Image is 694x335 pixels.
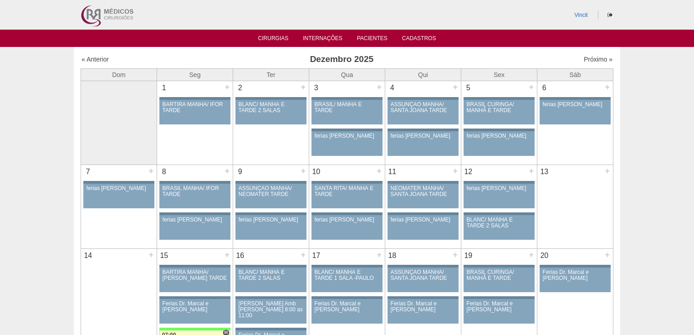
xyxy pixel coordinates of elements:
[388,212,459,215] div: Key: Aviso
[315,217,380,223] div: ferias [PERSON_NAME]
[464,131,535,156] a: ferias [PERSON_NAME]
[147,165,155,177] div: +
[315,269,380,281] div: BLANC/ MANHÃ E TARDE 1 SALA -PAULO
[163,217,228,223] div: ferias [PERSON_NAME]
[527,249,535,261] div: +
[239,186,304,197] div: ASSUNÇÃO MANHÃ/ NEOMATER TARDE
[299,249,307,261] div: +
[375,165,383,177] div: +
[451,165,459,177] div: +
[163,301,228,313] div: Ferias Dr. Marcal e [PERSON_NAME]
[311,296,383,299] div: Key: Aviso
[607,12,612,18] i: Sair
[385,165,399,179] div: 11
[311,181,383,184] div: Key: Aviso
[537,165,551,179] div: 13
[82,56,109,63] a: « Anterior
[311,97,383,100] div: Key: Aviso
[233,68,309,81] th: Ter
[543,269,608,281] div: Ferias Dr. Marcal e [PERSON_NAME]
[159,181,230,184] div: Key: Aviso
[223,249,231,261] div: +
[87,186,152,191] div: ferias [PERSON_NAME]
[235,296,306,299] div: Key: Aviso
[163,186,228,197] div: BRASIL MANHÃ/ IFOR TARDE
[603,165,611,177] div: +
[464,129,535,131] div: Key: Aviso
[239,217,304,223] div: ferias [PERSON_NAME]
[235,268,306,292] a: BLANC/ MANHÃ E TARDE 2 SALAS
[235,212,306,215] div: Key: Aviso
[303,35,342,44] a: Internações
[235,181,306,184] div: Key: Aviso
[540,268,611,292] a: Ferias Dr. Marcal e [PERSON_NAME]
[464,265,535,268] div: Key: Aviso
[209,53,475,66] h3: Dezembro 2025
[537,249,551,263] div: 20
[357,35,388,44] a: Pacientes
[391,301,456,313] div: Ferias Dr. Marcal e [PERSON_NAME]
[375,81,383,93] div: +
[467,102,532,113] div: BRASIL CURINGA/ MANHÃ E TARDE
[464,212,535,215] div: Key: Aviso
[233,249,247,263] div: 16
[159,268,230,292] a: BARTIRA MANHÃ/ [PERSON_NAME] TARDE
[451,249,459,261] div: +
[464,296,535,299] div: Key: Aviso
[159,215,230,240] a: ferias [PERSON_NAME]
[311,184,383,208] a: SANTA RITA/ MANHÃ E TARDE
[464,299,535,324] a: Ferias Dr. Marcal e [PERSON_NAME]
[157,249,171,263] div: 15
[311,129,383,131] div: Key: Aviso
[311,212,383,215] div: Key: Aviso
[311,268,383,292] a: BLANC/ MANHÃ E TARDE 1 SALA -PAULO
[461,165,475,179] div: 12
[385,68,461,81] th: Qui
[315,301,380,313] div: Ferias Dr. Marcal e [PERSON_NAME]
[147,249,155,261] div: +
[163,102,228,113] div: BARTIRA MANHÃ/ IFOR TARDE
[391,102,456,113] div: ASSUNÇÃO MANHÃ/ SANTA JOANA TARDE
[467,301,532,313] div: Ferias Dr. Marcal e [PERSON_NAME]
[239,269,304,281] div: BLANC/ MANHÃ E TARDE 2 SALAS
[464,215,535,240] a: BLANC/ MANHÃ E TARDE 2 SALAS
[540,97,611,100] div: Key: Aviso
[375,249,383,261] div: +
[388,215,459,240] a: ferias [PERSON_NAME]
[81,249,95,263] div: 14
[239,301,304,319] div: [PERSON_NAME] Amb [PERSON_NAME] 8:00 as 11:00
[159,184,230,208] a: BRASIL MANHÃ/ IFOR TARDE
[391,217,456,223] div: ferias [PERSON_NAME]
[233,165,247,179] div: 9
[159,296,230,299] div: Key: Aviso
[235,97,306,100] div: Key: Aviso
[159,100,230,124] a: BARTIRA MANHÃ/ IFOR TARDE
[223,165,231,177] div: +
[461,249,475,263] div: 19
[83,184,154,208] a: ferias [PERSON_NAME]
[311,100,383,124] a: BRASIL/ MANHÃ E TARDE
[233,81,247,95] div: 2
[537,81,551,95] div: 6
[388,184,459,208] a: NEOMATER MANHÃ/ SANTA JOANA TARDE
[309,165,323,179] div: 10
[299,165,307,177] div: +
[461,81,475,95] div: 5
[311,265,383,268] div: Key: Aviso
[464,100,535,124] a: BRASIL CURINGA/ MANHÃ E TARDE
[311,131,383,156] a: ferias [PERSON_NAME]
[464,97,535,100] div: Key: Aviso
[467,217,532,229] div: BLANC/ MANHÃ E TARDE 2 SALAS
[311,299,383,324] a: Ferias Dr. Marcal e [PERSON_NAME]
[235,265,306,268] div: Key: Aviso
[235,184,306,208] a: ASSUNÇÃO MANHÃ/ NEOMATER TARDE
[388,181,459,184] div: Key: Aviso
[315,102,380,113] div: BRASIL/ MANHÃ E TARDE
[464,268,535,292] a: BRASIL CURINGA/ MANHÃ E TARDE
[309,68,385,81] th: Qua
[235,299,306,324] a: [PERSON_NAME] Amb [PERSON_NAME] 8:00 as 11:00
[309,249,323,263] div: 17
[603,81,611,93] div: +
[159,265,230,268] div: Key: Aviso
[81,68,157,81] th: Dom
